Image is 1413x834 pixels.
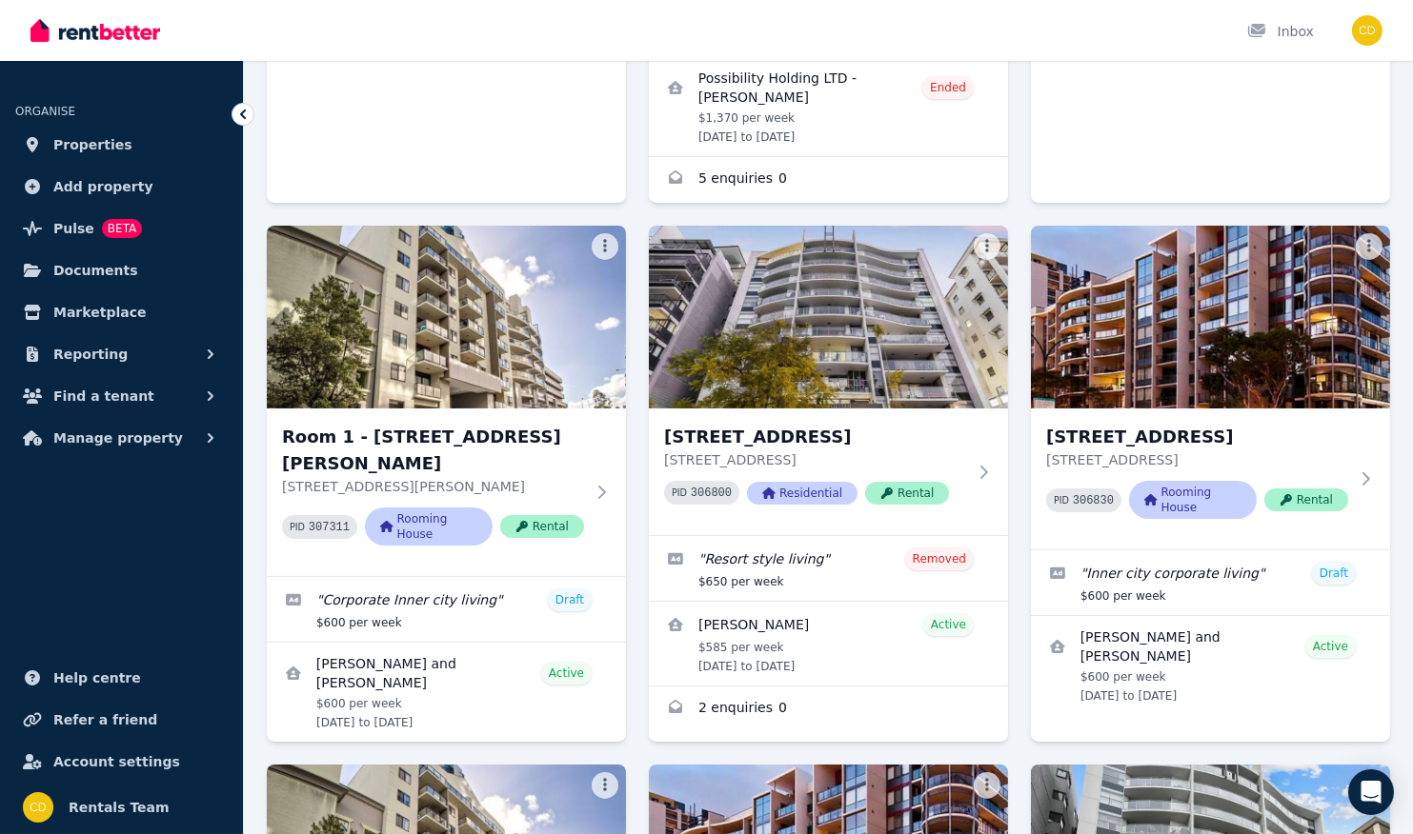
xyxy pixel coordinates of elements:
[649,57,1008,156] a: View details for Possibility Holding LTD - David Mazengarb
[15,419,228,457] button: Manage property
[974,772,1000,799] button: More options
[53,217,94,240] span: Pulse
[592,233,618,260] button: More options
[974,233,1000,260] button: More options
[1352,15,1383,46] img: Rentals Team
[15,659,228,697] a: Help centre
[53,666,141,689] span: Help centre
[267,226,626,576] a: Room 1 - Unit 25/7-9 Bennett Street, East PerthRoom 1 - [STREET_ADDRESS][PERSON_NAME][STREET_ADDR...
[30,16,160,45] img: RentBetter
[1356,233,1383,260] button: More options
[1046,424,1348,450] h3: [STREET_ADDRESS]
[672,487,687,498] small: PID
[649,602,1008,685] a: View details for Frederick Moss
[649,686,1008,732] a: Enquiries for Room 1 37 / 259-269 Hay Street, East Perth WA 6004
[1348,769,1394,815] div: Open Intercom Messenger
[865,482,949,505] span: Rental
[290,522,305,532] small: PID
[53,343,128,366] span: Reporting
[649,226,1008,408] img: Room 1 37 / 259-269 Hay Street, East Perth WA 6004
[1031,550,1390,615] a: Edit listing: Inner city corporate living
[1247,22,1314,41] div: Inbox
[15,209,228,248] a: PulseBETA
[15,293,228,331] a: Marketplace
[53,301,146,324] span: Marketplace
[1054,495,1069,506] small: PID
[53,133,132,156] span: Properties
[53,175,153,198] span: Add property
[1264,488,1348,511] span: Rental
[1031,226,1390,549] a: Room 1, 20/118 Adelaide Terrace, Perth WA 6004[STREET_ADDRESS][STREET_ADDRESS]PID 306830Rooming H...
[53,708,157,731] span: Refer a friend
[1129,481,1257,519] span: Rooming House
[53,750,180,773] span: Account settings
[53,385,154,407] span: Find a tenant
[15,126,228,164] a: Properties
[267,577,626,642] a: Edit listing: Corporate Inner city living
[267,643,626,742] a: View details for INDYA DELCY and FRANCESCO TORCHIO
[53,427,183,449] span: Manage property
[15,743,228,781] a: Account settings
[23,792,53,823] img: Rentals Team
[69,796,170,819] span: Rentals Team
[592,772,618,799] button: More options
[649,536,1008,601] a: Edit listing: Resort style living
[102,219,142,238] span: BETA
[15,251,228,289] a: Documents
[1031,226,1390,408] img: Room 1, 20/118 Adelaide Terrace, Perth WA 6004
[747,482,858,505] span: Residential
[1046,450,1348,469] p: [STREET_ADDRESS]
[664,450,966,469] p: [STREET_ADDRESS]
[1031,616,1390,715] a: View details for Andrea Bergomi and Angela Grigatti
[15,377,228,415] button: Find a tenant
[365,507,493,546] span: Rooming House
[15,701,228,739] a: Refer a friend
[15,335,228,373] button: Reporting
[282,477,584,496] p: [STREET_ADDRESS][PERSON_NAME]
[664,424,966,450] h3: [STREET_ADDRESS]
[282,424,584,477] h3: Room 1 - [STREET_ADDRESS][PERSON_NAME]
[15,168,228,206] a: Add property
[267,226,626,408] img: Room 1 - Unit 25/7-9 Bennett Street, East Perth
[500,515,584,538] span: Rental
[309,521,350,534] code: 307311
[649,226,1008,535] a: Room 1 37 / 259-269 Hay Street, East Perth WA 6004[STREET_ADDRESS][STREET_ADDRESS]PID 306800Resid...
[53,259,138,282] span: Documents
[1073,494,1114,507] code: 306830
[649,157,1008,203] a: Enquiries for 49 Indigo Bend, Wellard WA 6170
[15,105,75,118] span: ORGANISE
[691,486,732,500] code: 306800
